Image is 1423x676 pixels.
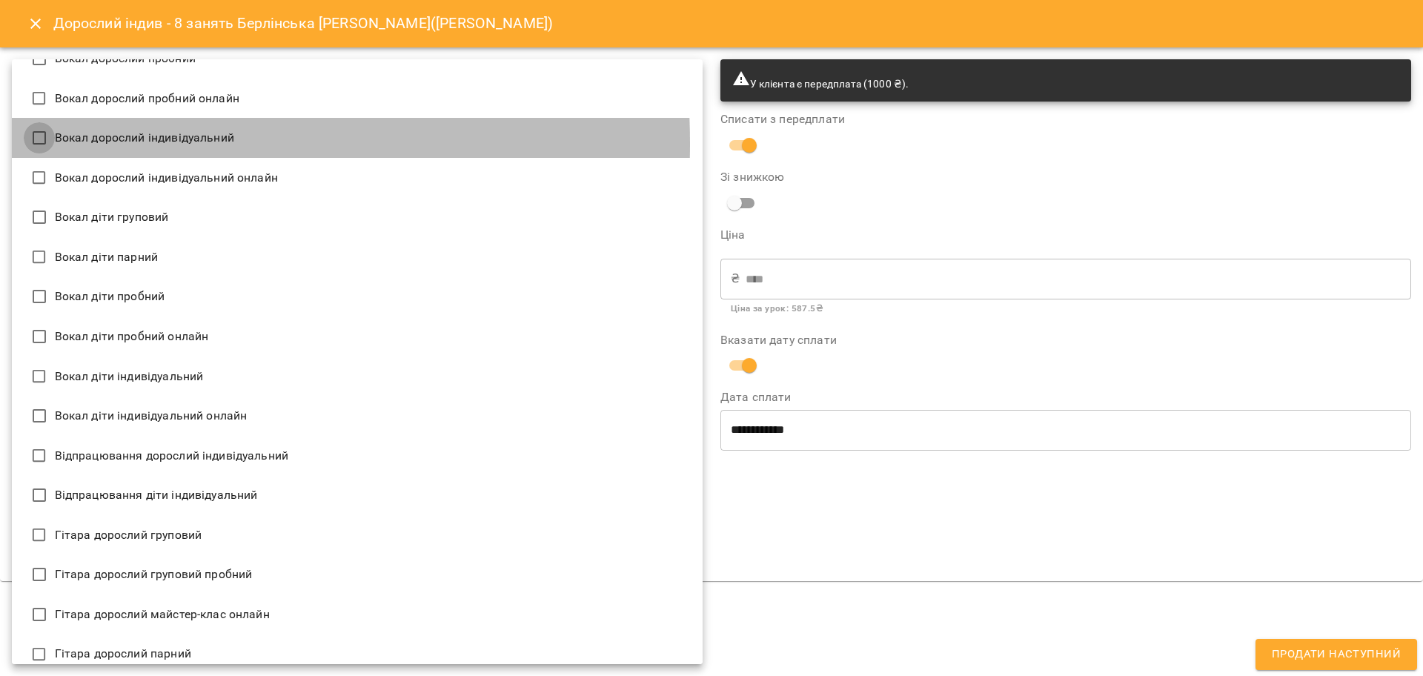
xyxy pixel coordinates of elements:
[12,357,703,397] li: Вокал діти індивідуальний
[12,317,703,357] li: Вокал діти пробний онлайн
[12,79,703,119] li: Вокал дорослий пробний онлайн
[12,276,703,317] li: Вокал діти пробний
[12,197,703,237] li: Вокал діти груповий
[12,634,703,675] li: Гітара дорослий парний
[12,396,703,436] li: Вокал діти індивідуальний онлайн
[12,436,703,476] li: Відпрацювання дорослий індивідуальний
[12,158,703,198] li: Вокал дорослий індивідуальний онлайн
[12,594,703,634] li: Гітара дорослий майстер-клас онлайн
[12,515,703,555] li: Гітара дорослий груповий
[12,554,703,594] li: Гітара дорослий груповий пробний
[12,118,703,158] li: Вокал дорослий індивідуальний
[12,475,703,515] li: Відпрацювання діти індивідуальний
[12,237,703,277] li: Вокал діти парний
